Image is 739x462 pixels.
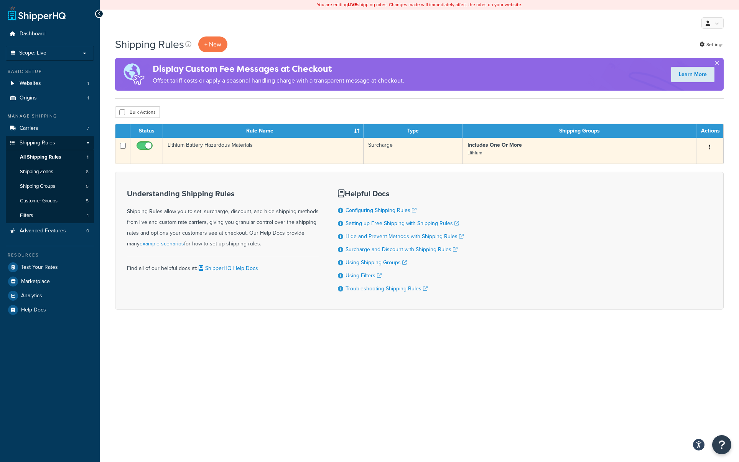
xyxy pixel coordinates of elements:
span: Shipping Rules [20,140,55,146]
h3: Helpful Docs [338,189,464,198]
li: Shipping Groups [6,179,94,194]
a: ShipperHQ Help Docs [197,264,258,272]
h4: Display Custom Fee Messages at Checkout [153,63,404,75]
th: Type [364,124,463,138]
img: duties-banner-06bc72dcb5fe05cb3f9472aba00be2ae8eb53ab6f0d8bb03d382ba314ac3c341.png [115,58,153,91]
li: Filters [6,209,94,223]
a: Help Docs [6,303,94,317]
span: Help Docs [21,307,46,313]
div: Resources [6,252,94,258]
h1: Shipping Rules [115,37,184,52]
span: Customer Groups [20,198,58,204]
a: Marketplace [6,275,94,288]
a: Hide and Prevent Methods with Shipping Rules [346,232,464,240]
span: Carriers [20,125,38,132]
a: Shipping Zones 8 [6,165,94,179]
span: 1 [87,95,89,101]
span: Test Your Rates [21,264,58,271]
strong: Includes One Or More [467,141,522,149]
span: Advanced Features [20,228,66,234]
div: Basic Setup [6,68,94,75]
span: Scope: Live [19,50,46,56]
th: Actions [696,124,723,138]
span: Filters [20,212,33,219]
a: example scenarios [140,240,184,248]
span: Origins [20,95,37,101]
span: All Shipping Rules [20,154,61,161]
a: Advanced Features 0 [6,224,94,238]
p: Offset tariff costs or apply a seasonal handling charge with a transparent message at checkout. [153,75,404,86]
a: Settings [699,39,724,50]
b: LIVE [348,1,357,8]
th: Rule Name : activate to sort column ascending [163,124,364,138]
a: Origins 1 [6,91,94,105]
span: 1 [87,212,89,219]
h3: Understanding Shipping Rules [127,189,319,198]
span: Websites [20,80,41,87]
a: Configuring Shipping Rules [346,206,416,214]
a: Using Shipping Groups [346,258,407,267]
span: 1 [87,154,89,161]
span: Marketplace [21,278,50,285]
button: Bulk Actions [115,106,160,118]
a: Dashboard [6,27,94,41]
span: Shipping Groups [20,183,55,190]
span: 1 [87,80,89,87]
a: Shipping Groups 5 [6,179,94,194]
li: Shipping Rules [6,136,94,224]
span: Analytics [21,293,42,299]
td: Lithium Battery Hazardous Materials [163,138,364,164]
span: Dashboard [20,31,46,37]
a: Using Filters [346,272,382,280]
span: 8 [86,169,89,175]
a: Setting up Free Shipping with Shipping Rules [346,219,459,227]
a: Troubleshooting Shipping Rules [346,285,428,293]
a: Websites 1 [6,76,94,91]
a: Carriers 7 [6,121,94,136]
li: All Shipping Rules [6,150,94,164]
a: Surcharge and Discount with Shipping Rules [346,245,458,253]
span: Shipping Zones [20,169,53,175]
a: Customer Groups 5 [6,194,94,208]
th: Status [130,124,163,138]
div: Shipping Rules allow you to set, surcharge, discount, and hide shipping methods from live and cus... [127,189,319,249]
a: Analytics [6,289,94,303]
a: ShipperHQ Home [8,6,66,21]
button: Open Resource Center [712,435,731,454]
span: 0 [86,228,89,234]
li: Advanced Features [6,224,94,238]
a: All Shipping Rules 1 [6,150,94,164]
a: Filters 1 [6,209,94,223]
a: Learn More [671,67,714,82]
span: 7 [87,125,89,132]
li: Origins [6,91,94,105]
li: Carriers [6,121,94,136]
th: Shipping Groups [463,124,696,138]
span: 5 [86,198,89,204]
p: + New [198,36,227,52]
li: Websites [6,76,94,91]
li: Shipping Zones [6,165,94,179]
div: Find all of our helpful docs at: [127,257,319,274]
td: Surcharge [364,138,463,164]
span: 5 [86,183,89,190]
a: Test Your Rates [6,260,94,274]
div: Manage Shipping [6,113,94,119]
li: Customer Groups [6,194,94,208]
a: Shipping Rules [6,136,94,150]
small: Lithium [467,149,482,156]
